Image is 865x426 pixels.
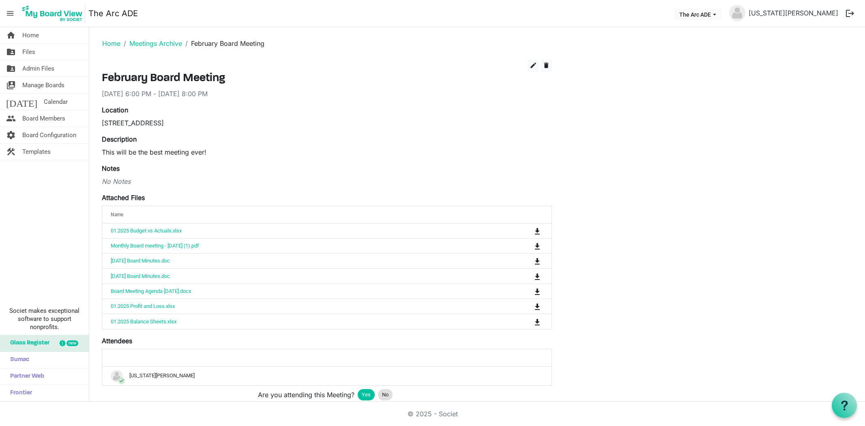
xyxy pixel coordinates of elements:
[530,62,537,69] span: edit
[6,27,16,43] span: home
[88,5,138,22] a: The Arc ADE
[111,228,182,234] a: 01.2025 Budget vs Actuals.xlsx
[745,5,841,21] a: [US_STATE][PERSON_NAME]
[129,39,182,47] a: Meetings Archive
[501,253,552,268] td: is Command column column header
[408,410,458,418] a: © 2025 - Societ
[22,127,76,143] span: Board Configuration
[102,134,137,144] label: Description
[6,335,49,351] span: Glass Register
[102,224,501,238] td: 01.2025 Budget vs Actuals.xlsx is template cell column header Name
[111,243,199,249] a: Monthly Board meeting - [DATE] (1).pdf
[102,193,145,202] label: Attached Files
[541,60,552,72] button: delete
[102,367,552,385] td: checkGeorgia Edson is template cell column header
[501,314,552,329] td: is Command column column header
[6,110,16,127] span: people
[532,255,543,267] button: Download
[6,44,16,60] span: folder_shared
[543,62,550,69] span: delete
[4,307,85,331] span: Societ makes exceptional software to support nonprofits.
[22,60,54,77] span: Admin Files
[102,89,552,99] div: [DATE] 6:00 PM - [DATE] 8:00 PM
[111,303,175,309] a: 01.2025 Profit and Loss.xlsx
[102,147,552,157] p: This will be the best meeting ever!
[111,318,176,325] a: 01.2025 Balance Sheets.xlsx
[378,389,393,400] div: No
[528,60,539,72] button: edit
[22,77,64,93] span: Manage Boards
[358,389,375,400] div: Yes
[501,268,552,283] td: is Command column column header
[102,72,552,86] h3: February Board Meeting
[44,94,68,110] span: Calendar
[182,39,264,48] li: February Board Meeting
[111,273,170,279] a: [DATE] Board Minutes.doc
[102,118,552,128] div: [STREET_ADDRESS]
[6,94,37,110] span: [DATE]
[6,127,16,143] span: settings
[258,390,354,400] span: Are you attending this Meeting?
[6,77,16,93] span: switch_account
[102,238,501,253] td: Monthly Board meeting - February 19 2025 (1).pdf is template cell column header Name
[111,288,191,294] a: Board Meeting Agenda [DATE].docx
[6,368,44,385] span: Partner Web
[729,5,745,21] img: no-profile-picture.svg
[111,212,123,217] span: Name
[102,105,128,115] label: Location
[6,60,16,77] span: folder_shared
[382,391,388,399] span: No
[532,240,543,252] button: Download
[67,340,78,346] div: new
[2,6,18,21] span: menu
[532,316,543,327] button: Download
[102,314,501,329] td: 01.2025 Balance Sheets.xlsx is template cell column header Name
[6,352,29,368] span: Sumac
[102,253,501,268] td: 02.01.2025 Board Minutes.doc is template cell column header Name
[532,286,543,297] button: Download
[22,27,39,43] span: Home
[22,144,51,160] span: Templates
[501,284,552,299] td: is Command column column header
[102,164,120,173] label: Notes
[102,176,552,186] div: No Notes
[22,110,65,127] span: Board Members
[102,268,501,283] td: 01.15.2025 Board Minutes.doc is template cell column header Name
[22,44,35,60] span: Files
[532,301,543,312] button: Download
[102,39,120,47] a: Home
[20,3,88,24] a: My Board View Logo
[111,370,123,382] img: no-profile-picture.svg
[111,258,170,264] a: [DATE] Board Minutes.doc
[532,270,543,282] button: Download
[102,284,501,299] td: Board Meeting Agenda 2-19-25.docx is template cell column header Name
[501,299,552,314] td: is Command column column header
[6,385,32,401] span: Frontier
[20,3,85,24] img: My Board View Logo
[6,144,16,160] span: construction
[102,336,132,346] label: Attendees
[841,5,859,22] button: logout
[674,9,721,20] button: The Arc ADE dropdownbutton
[532,225,543,237] button: Download
[102,299,501,314] td: 01.2025 Profit and Loss.xlsx is template cell column header Name
[118,377,125,384] span: check
[501,224,552,238] td: is Command column column header
[362,391,371,399] span: Yes
[111,370,543,382] div: [US_STATE][PERSON_NAME]
[501,238,552,253] td: is Command column column header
